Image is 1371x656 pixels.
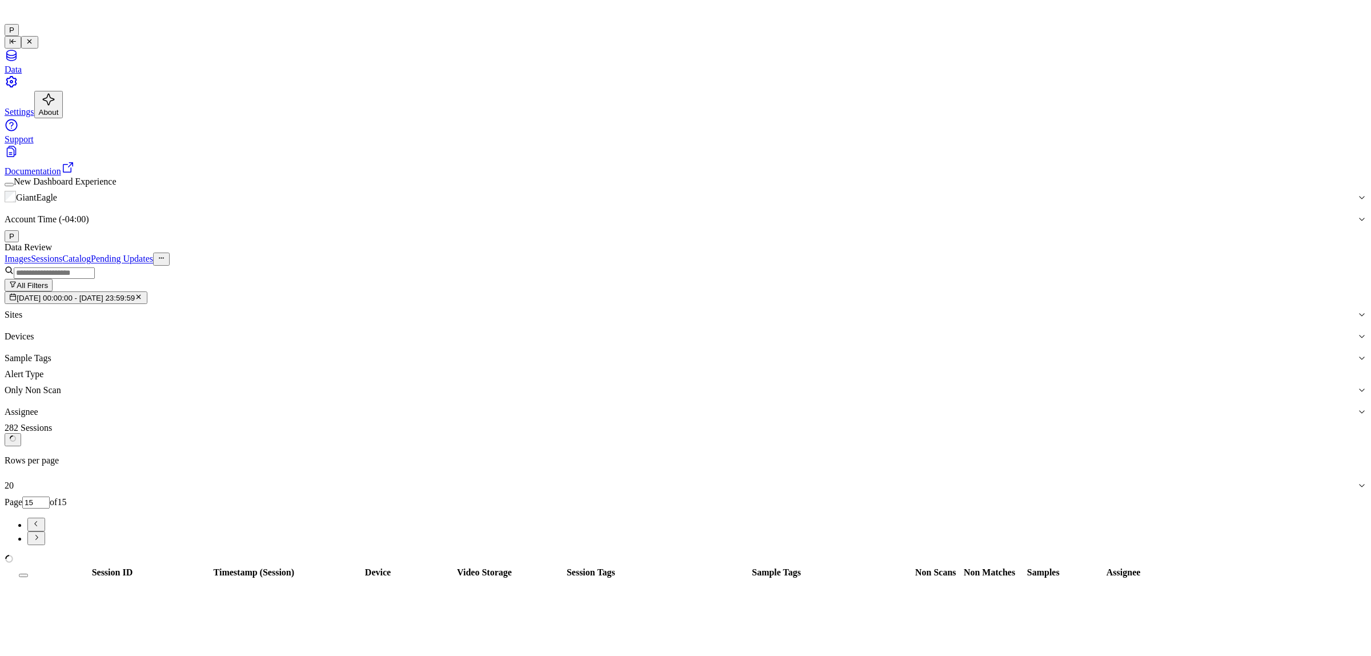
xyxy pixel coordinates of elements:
[325,567,430,578] th: Device
[91,254,153,264] a: Pending Updates
[27,531,45,545] button: Go to next page
[5,75,1366,117] a: Settings
[5,423,52,433] span: 282 Sessions
[5,145,1366,176] a: Documentation
[42,567,182,578] th: Session ID
[909,567,962,578] th: Non Scans
[17,294,135,302] span: [DATE] 00:00:00 - [DATE] 23:59:59
[34,91,63,118] button: About
[5,279,53,291] button: All Filters
[5,230,19,242] button: P
[645,567,908,578] th: Sample Tags
[5,518,1366,545] nav: pagination
[183,567,324,578] th: Timestamp (Session)
[50,497,66,507] span: of 15
[5,455,1366,466] p: Rows per page
[5,36,21,49] button: Toggle Navigation
[1071,567,1176,578] th: Assignee
[5,291,147,304] button: [DATE] 00:00:00 - [DATE] 23:59:59
[5,24,19,36] button: P
[1017,567,1069,578] th: Samples
[5,242,1366,253] div: Data Review
[19,574,28,577] button: Select all
[5,118,1366,144] a: Support
[27,518,45,531] button: Go to previous page
[9,26,14,34] span: P
[432,567,537,578] th: Video Storage
[963,567,1016,578] th: Non Matches
[31,254,62,264] a: Sessions
[9,232,14,241] span: P
[538,567,643,578] th: Session Tags
[5,177,1366,187] div: New Dashboard Experience
[5,254,31,264] a: Images
[5,369,43,379] label: Alert Type
[62,254,91,264] a: Catalog
[5,49,1366,74] a: Data
[21,36,38,49] button: Toggle Navigation
[5,497,22,507] span: Page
